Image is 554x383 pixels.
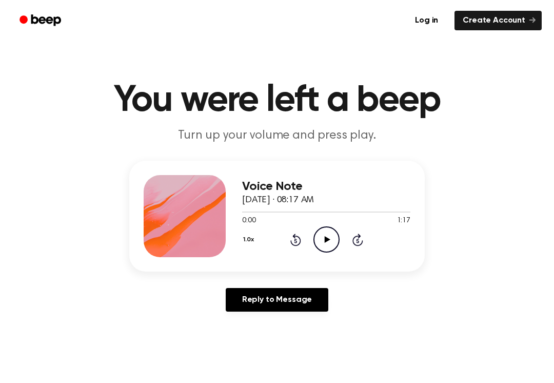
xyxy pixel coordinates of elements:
[454,11,542,30] a: Create Account
[226,288,328,312] a: Reply to Message
[12,11,70,31] a: Beep
[80,127,474,144] p: Turn up your volume and press play.
[242,216,255,226] span: 0:00
[405,9,448,32] a: Log in
[14,82,540,119] h1: You were left a beep
[242,196,314,205] span: [DATE] · 08:17 AM
[242,231,258,248] button: 1.0x
[242,180,410,194] h3: Voice Note
[397,216,410,226] span: 1:17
